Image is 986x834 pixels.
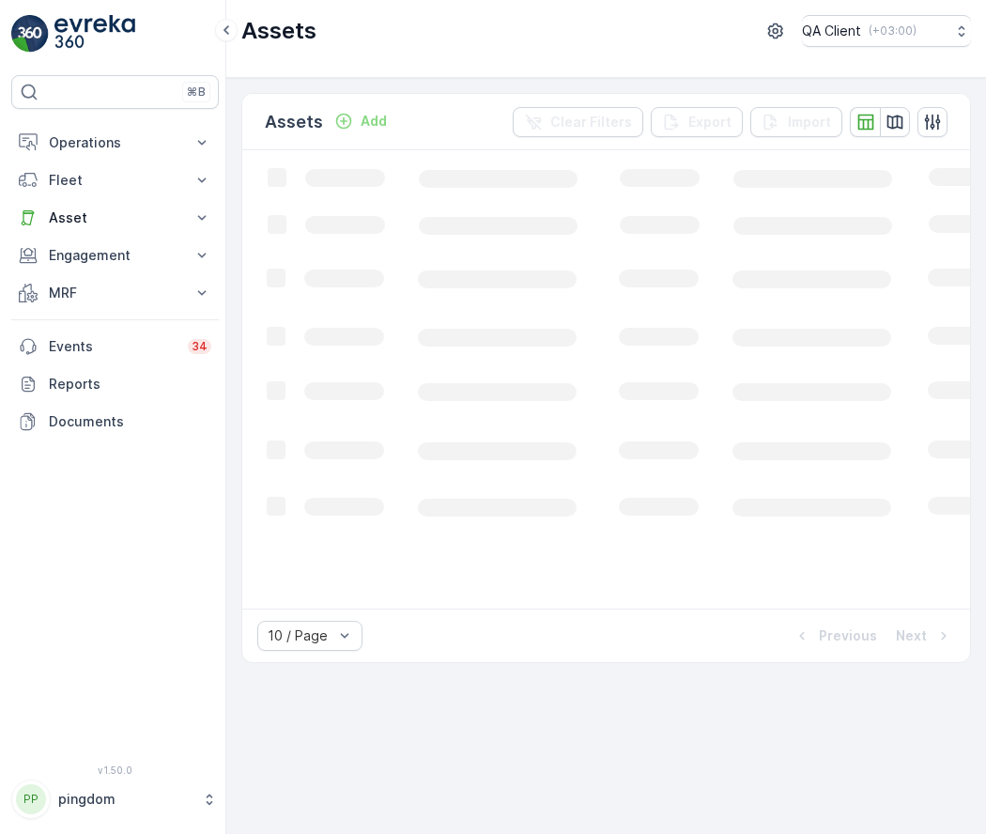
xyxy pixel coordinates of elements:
[11,162,219,199] button: Fleet
[11,328,219,365] a: Events34
[896,626,927,645] p: Next
[550,113,632,131] p: Clear Filters
[327,110,394,132] button: Add
[49,337,177,356] p: Events
[750,107,842,137] button: Import
[54,15,135,53] img: logo_light-DOdMpM7g.png
[11,15,49,53] img: logo
[361,112,387,131] p: Add
[11,780,219,819] button: PPpingdom
[894,625,955,647] button: Next
[49,284,181,302] p: MRF
[49,208,181,227] p: Asset
[802,15,971,47] button: QA Client(+03:00)
[265,109,323,135] p: Assets
[49,246,181,265] p: Engagement
[11,365,219,403] a: Reports
[49,133,181,152] p: Operations
[869,23,917,39] p: ( +03:00 )
[688,113,732,131] p: Export
[11,764,219,776] span: v 1.50.0
[49,171,181,190] p: Fleet
[819,626,877,645] p: Previous
[49,375,211,394] p: Reports
[11,274,219,312] button: MRF
[11,403,219,440] a: Documents
[788,113,831,131] p: Import
[16,784,46,814] div: PP
[11,124,219,162] button: Operations
[192,339,208,354] p: 34
[791,625,879,647] button: Previous
[802,22,861,40] p: QA Client
[11,199,219,237] button: Asset
[58,790,193,809] p: pingdom
[241,16,316,46] p: Assets
[49,412,211,431] p: Documents
[11,237,219,274] button: Engagement
[513,107,643,137] button: Clear Filters
[187,85,206,100] p: ⌘B
[651,107,743,137] button: Export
